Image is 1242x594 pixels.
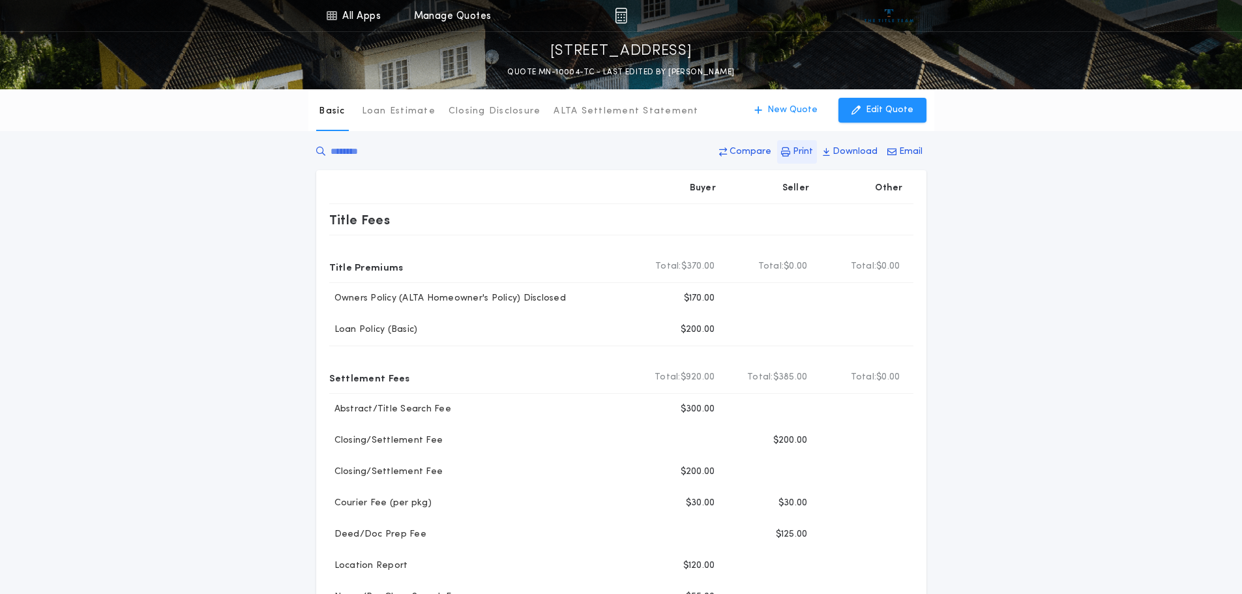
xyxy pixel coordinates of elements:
button: Compare [715,140,775,164]
p: Closing Disclosure [449,105,541,118]
b: Total: [851,260,877,273]
p: Title Fees [329,209,391,230]
p: Loan Estimate [362,105,436,118]
span: $0.00 [876,371,900,384]
p: New Quote [767,104,818,117]
p: $200.00 [681,323,715,336]
button: New Quote [741,98,831,123]
p: [STREET_ADDRESS] [550,41,692,62]
p: Compare [730,145,771,158]
p: Closing/Settlement Fee [329,434,443,447]
button: Download [819,140,881,164]
p: Title Premiums [329,256,404,277]
p: ALTA Settlement Statement [554,105,698,118]
p: $30.00 [686,497,715,510]
p: Download [833,145,878,158]
button: Print [777,140,817,164]
p: QUOTE MN-10004-TC - LAST EDITED BY [PERSON_NAME] [507,66,734,79]
span: $0.00 [784,260,807,273]
p: $125.00 [776,528,808,541]
p: Abstract/Title Search Fee [329,403,451,416]
button: Edit Quote [838,98,926,123]
span: $920.00 [681,371,715,384]
p: Print [793,145,813,158]
p: Courier Fee (per pkg) [329,497,432,510]
p: Location Report [329,559,408,572]
b: Total: [851,371,877,384]
b: Total: [758,260,784,273]
img: img [615,8,627,23]
span: $370.00 [681,260,715,273]
span: $0.00 [876,260,900,273]
p: Basic [319,105,345,118]
p: Owners Policy (ALTA Homeowner's Policy) Disclosed [329,292,566,305]
b: Total: [655,371,681,384]
p: Other [875,182,902,195]
p: Seller [782,182,810,195]
p: Loan Policy (Basic) [329,323,418,336]
button: Email [883,140,926,164]
img: vs-icon [865,9,913,22]
p: Closing/Settlement Fee [329,466,443,479]
p: Settlement Fees [329,367,410,388]
p: $300.00 [681,403,715,416]
p: Deed/Doc Prep Fee [329,528,426,541]
p: $120.00 [683,559,715,572]
p: Email [899,145,923,158]
p: Buyer [690,182,716,195]
p: $30.00 [778,497,808,510]
b: Total: [655,260,681,273]
p: $170.00 [684,292,715,305]
p: $200.00 [773,434,808,447]
b: Total: [747,371,773,384]
p: $200.00 [681,466,715,479]
span: $385.00 [773,371,808,384]
p: Edit Quote [866,104,913,117]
